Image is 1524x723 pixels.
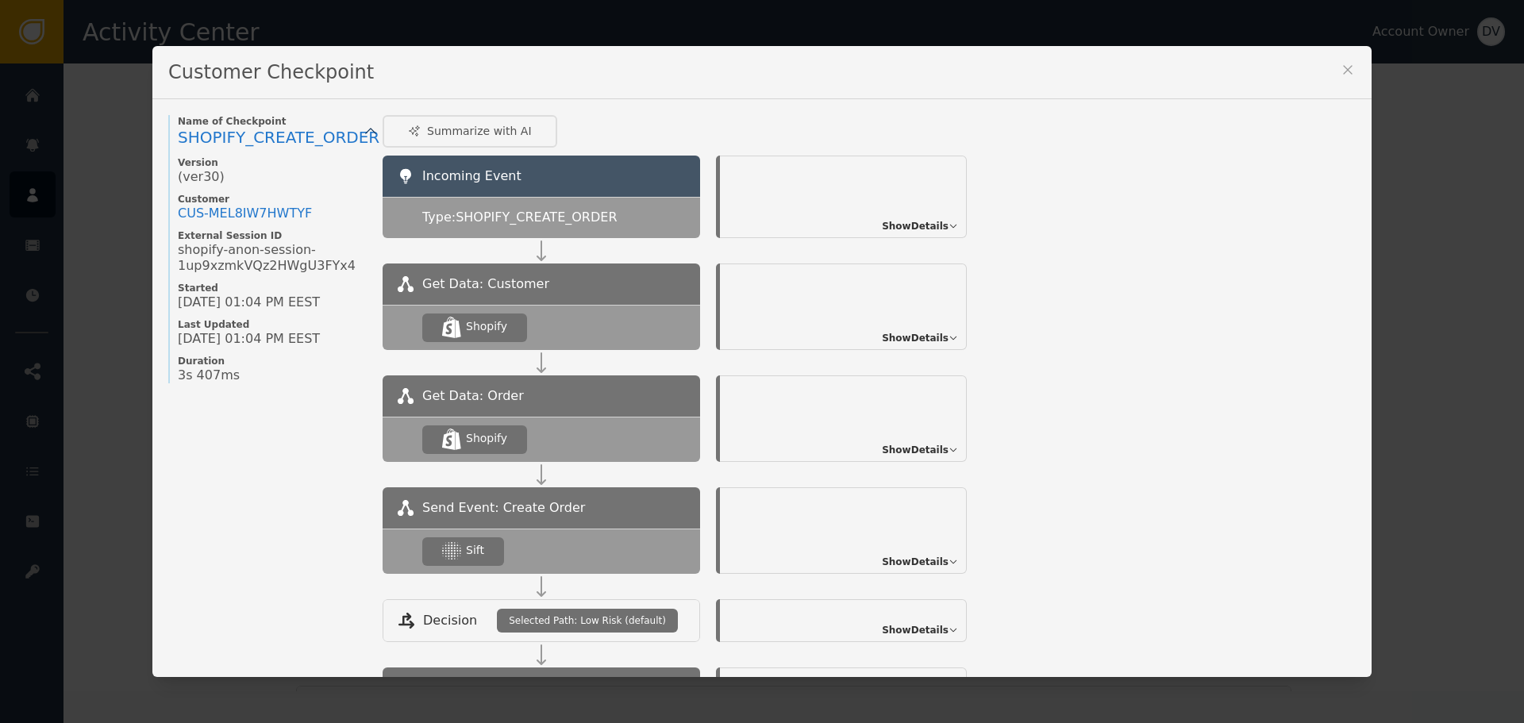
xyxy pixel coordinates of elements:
span: [DATE] 01:04 PM EEST [178,294,320,310]
span: Show Details [882,331,949,345]
span: [DATE] 01:04 PM EEST [178,331,320,347]
span: Send Event: Create Order [422,498,585,517]
span: Version [178,156,367,169]
button: Summarize with AI [383,115,557,148]
span: Show Details [882,623,949,637]
span: Get Data: Customer [422,275,549,294]
span: Selected Path: Low Risk (default) [509,613,666,628]
span: Last Updated [178,318,367,331]
div: Sift [466,542,484,559]
span: External Session ID [178,229,367,242]
a: CUS-MEL8IW7HWTYF [178,206,312,221]
span: Duration [178,355,367,367]
span: Decision [423,611,477,630]
span: SHOPIFY_CREATE_ORDER [178,128,379,147]
div: Summarize with AI [408,123,532,140]
div: CUS- MEL8IW7HWTYF [178,206,312,221]
span: Incoming Event [422,168,521,183]
span: Type: SHOPIFY_CREATE_ORDER [422,208,618,227]
span: Show Details [882,443,949,457]
div: Customer Checkpoint [152,46,1372,99]
span: Get Data: Order [422,386,524,406]
span: Started [178,282,367,294]
span: shopify-anon-session-1up9xzmkVQz2HWgU3FYx4 [178,242,367,274]
span: Name of Checkpoint [178,115,367,128]
span: Show Details [882,555,949,569]
span: Customer [178,193,367,206]
span: 3s 407ms [178,367,240,383]
div: Shopify [466,318,507,335]
span: Show Details [882,219,949,233]
span: (ver 30 ) [178,169,225,185]
div: Shopify [466,430,507,447]
a: SHOPIFY_CREATE_ORDER [178,128,367,148]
